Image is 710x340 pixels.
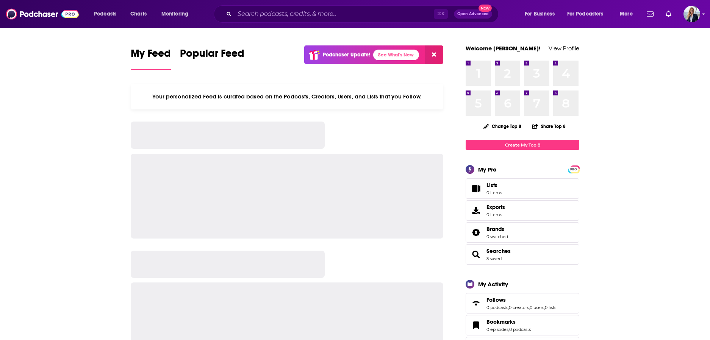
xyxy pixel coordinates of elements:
button: Share Top 8 [532,119,566,134]
span: Logged in as carolynchauncey [683,6,700,22]
span: Monitoring [161,9,188,19]
a: 0 podcasts [509,327,531,332]
span: Follows [466,293,579,313]
span: Charts [130,9,147,19]
button: open menu [615,8,642,20]
a: Searches [486,248,511,254]
a: Welcome [PERSON_NAME]! [466,45,541,52]
a: View Profile [549,45,579,52]
span: , [508,327,509,332]
span: Bookmarks [486,318,516,325]
button: open menu [89,8,126,20]
span: Brands [466,222,579,243]
button: Open AdvancedNew [454,9,492,19]
a: See What's New [373,50,419,60]
span: Exports [486,204,505,211]
a: Follows [486,296,556,303]
p: Podchaser Update! [323,51,370,58]
img: User Profile [683,6,700,22]
span: Podcasts [94,9,116,19]
span: For Podcasters [567,9,604,19]
span: Exports [468,205,483,216]
a: Brands [486,226,508,232]
button: open menu [519,8,564,20]
a: 0 episodes [486,327,508,332]
img: Podchaser - Follow, Share and Rate Podcasts [6,7,79,21]
a: Create My Top 8 [466,140,579,150]
span: , [529,305,530,310]
a: My Feed [131,47,171,70]
button: open menu [156,8,198,20]
span: Bookmarks [466,315,579,335]
span: Lists [468,183,483,194]
span: Follows [486,296,506,303]
a: Show notifications dropdown [644,8,657,20]
div: Your personalized Feed is curated based on the Podcasts, Creators, Users, and Lists that you Follow. [131,84,443,109]
span: Searches [466,244,579,265]
a: 0 lists [545,305,556,310]
a: Lists [466,178,579,199]
span: Brands [486,226,504,232]
button: Show profile menu [683,6,700,22]
span: 0 items [486,212,505,217]
a: Bookmarks [486,318,531,325]
button: Change Top 8 [479,122,526,131]
a: Bookmarks [468,320,483,331]
span: New [479,5,492,12]
a: PRO [569,166,578,172]
a: Brands [468,227,483,238]
span: Lists [486,182,502,189]
a: Popular Feed [180,47,244,70]
a: Charts [125,8,151,20]
div: My Activity [478,281,508,288]
a: 0 podcasts [486,305,508,310]
a: 0 watched [486,234,508,239]
a: Show notifications dropdown [663,8,674,20]
span: For Business [525,9,555,19]
a: 0 creators [509,305,529,310]
a: 0 users [530,305,544,310]
span: ⌘ K [434,9,448,19]
span: Open Advanced [457,12,489,16]
div: My Pro [478,166,497,173]
span: More [620,9,633,19]
span: , [508,305,509,310]
input: Search podcasts, credits, & more... [235,8,434,20]
a: Follows [468,298,483,309]
span: 0 items [486,190,502,195]
span: PRO [569,167,578,172]
span: Popular Feed [180,47,244,64]
div: Search podcasts, credits, & more... [221,5,506,23]
a: Searches [468,249,483,260]
span: Lists [486,182,497,189]
span: My Feed [131,47,171,64]
span: , [544,305,545,310]
button: open menu [562,8,615,20]
a: 3 saved [486,256,502,261]
a: Exports [466,200,579,221]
